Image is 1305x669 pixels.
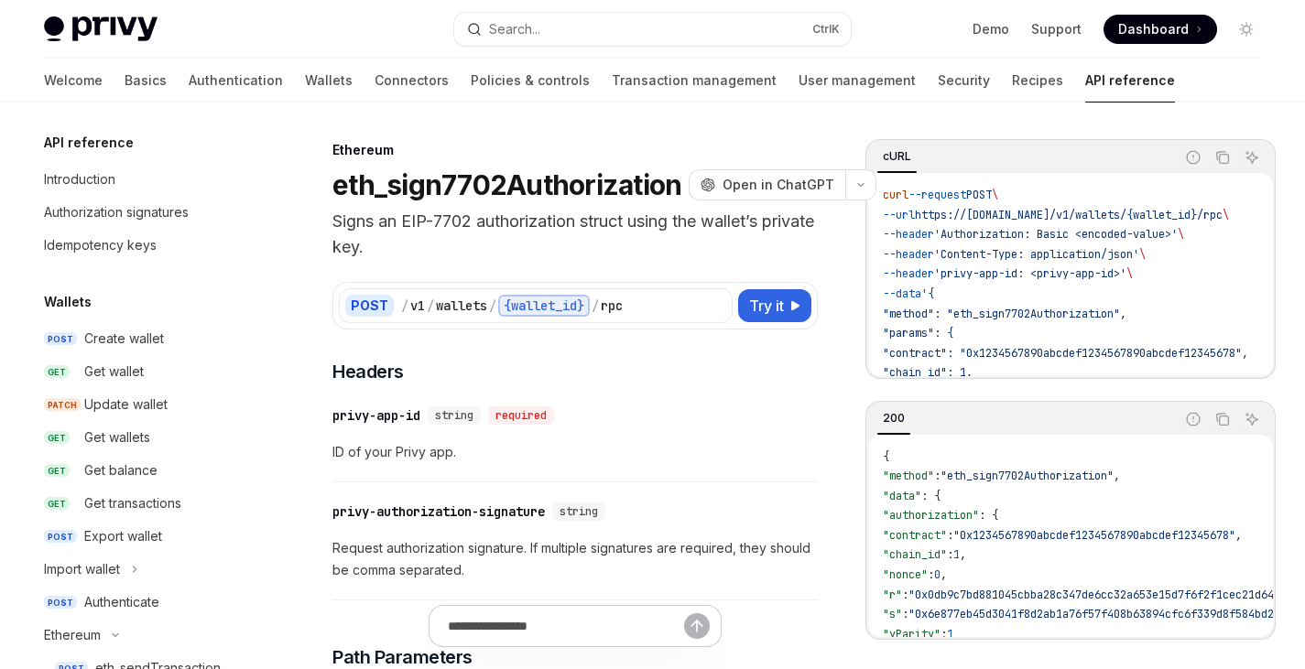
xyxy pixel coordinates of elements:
[934,567,941,582] span: 0
[436,297,487,315] div: wallets
[84,525,162,547] div: Export wallet
[601,297,623,315] div: rpc
[941,567,947,582] span: ,
[29,163,264,196] a: Introduction
[454,13,850,46] button: Open search
[960,547,966,562] span: ,
[125,59,167,103] a: Basics
[883,469,934,483] span: "method"
[44,291,92,313] h5: Wallets
[883,449,889,464] span: {
[44,596,77,610] span: POST
[883,528,947,543] span: "contract"
[1181,146,1205,169] button: Report incorrect code
[44,398,81,412] span: PATCH
[1211,407,1234,431] button: Copy the contents from the code block
[749,295,784,317] span: Try it
[992,188,998,202] span: \
[435,408,473,423] span: string
[29,520,264,553] a: POSTExport wallet
[1118,20,1189,38] span: Dashboard
[332,359,404,384] span: Headers
[1240,146,1264,169] button: Ask AI
[84,361,144,383] div: Get wallet
[29,454,264,487] a: GETGet balance
[941,469,1114,483] span: "eth_sign7702Authorization"
[44,332,77,346] span: POST
[29,229,264,262] a: Idempotency keys
[44,464,70,478] span: GET
[1240,407,1264,431] button: Ask AI
[1126,266,1133,281] span: \
[921,286,934,301] span: '{
[44,201,189,223] div: Authorization signatures
[966,188,992,202] span: POST
[29,196,264,229] a: Authorization signatures
[332,406,420,425] div: privy-app-id
[883,627,941,642] span: "yParity"
[44,431,70,445] span: GET
[44,530,77,544] span: POST
[877,146,917,167] div: cURL
[44,624,101,646] div: Ethereum
[29,586,264,619] a: POSTAuthenticate
[738,289,811,322] button: Try it
[1139,247,1146,262] span: \
[1181,407,1205,431] button: Report incorrect code
[883,547,947,562] span: "chain_id"
[953,547,960,562] span: 1
[1178,227,1184,242] span: \
[29,322,264,355] a: POSTCreate wallet
[1114,469,1120,483] span: ,
[883,286,921,301] span: --data
[375,59,449,103] a: Connectors
[84,426,150,448] div: Get wallets
[489,297,496,315] div: /
[44,16,158,42] img: light logo
[612,59,777,103] a: Transaction management
[44,234,157,256] div: Idempotency keys
[1012,59,1063,103] a: Recipes
[427,297,434,315] div: /
[592,297,599,315] div: /
[941,627,947,642] span: :
[947,627,953,642] span: 1
[305,59,353,103] a: Wallets
[1085,59,1175,103] a: API reference
[1235,528,1242,543] span: ,
[84,459,158,481] div: Get balance
[883,208,915,222] span: --url
[883,266,934,281] span: --header
[883,508,979,523] span: "authorization"
[1211,146,1234,169] button: Copy the contents from the code block
[883,607,902,621] span: "s"
[332,209,818,260] p: Signs an EIP-7702 authorization struct using the wallet’s private key.
[44,558,120,580] div: Import wallet
[44,168,115,190] div: Introduction
[934,227,1178,242] span: 'Authorization: Basic <encoded-value>'
[723,176,834,194] span: Open in ChatGPT
[938,59,990,103] a: Security
[883,588,902,602] span: "r"
[947,547,953,562] span: :
[877,407,910,429] div: 200
[799,59,916,103] a: User management
[883,567,928,582] span: "nonce"
[489,18,540,40] div: Search...
[973,20,1009,38] a: Demo
[1223,208,1229,222] span: \
[812,22,840,37] span: Ctrl K
[29,619,264,652] button: Toggle Ethereum section
[902,588,908,602] span: :
[332,502,545,521] div: privy-authorization-signature
[1031,20,1082,38] a: Support
[908,188,966,202] span: --request
[928,567,934,582] span: :
[29,487,264,520] a: GETGet transactions
[883,346,1248,361] span: "contract": "0x1234567890abcdef1234567890abcdef12345678",
[947,528,953,543] span: :
[488,406,554,425] div: required
[401,297,408,315] div: /
[332,168,681,201] h1: eth_sign7702Authorization
[689,169,845,200] button: Open in ChatGPT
